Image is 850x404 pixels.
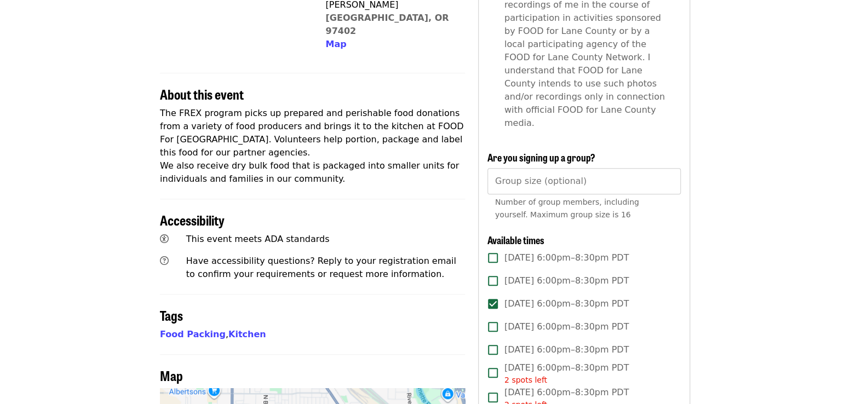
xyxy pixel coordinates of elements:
span: [DATE] 6:00pm–8:30pm PDT [504,274,629,287]
span: Accessibility [160,210,225,229]
span: This event meets ADA standards [186,234,330,244]
a: Food Packing [160,329,226,339]
span: [DATE] 6:00pm–8:30pm PDT [504,343,629,356]
span: Map [160,366,183,385]
span: Available times [487,233,544,247]
a: [GEOGRAPHIC_DATA], OR 97402 [325,13,449,36]
i: universal-access icon [160,234,169,244]
span: Map [325,39,346,49]
a: Kitchen [228,329,266,339]
span: [DATE] 6:00pm–8:30pm PDT [504,320,629,333]
span: Have accessibility questions? Reply to your registration email to confirm your requirements or re... [186,256,456,279]
input: [object Object] [487,168,681,194]
span: [DATE] 6:00pm–8:30pm PDT [504,297,629,310]
span: Are you signing up a group? [487,150,595,164]
span: 2 spots left [504,376,547,384]
span: Tags [160,305,183,325]
span: , [160,329,228,339]
span: [DATE] 6:00pm–8:30pm PDT [504,361,629,386]
span: About this event [160,84,244,103]
i: question-circle icon [160,256,169,266]
button: Map [325,38,346,51]
span: Number of group members, including yourself. Maximum group size is 16 [495,198,639,219]
span: [DATE] 6:00pm–8:30pm PDT [504,251,629,264]
p: The FREX program picks up prepared and perishable food donations from a variety of food producers... [160,107,465,186]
